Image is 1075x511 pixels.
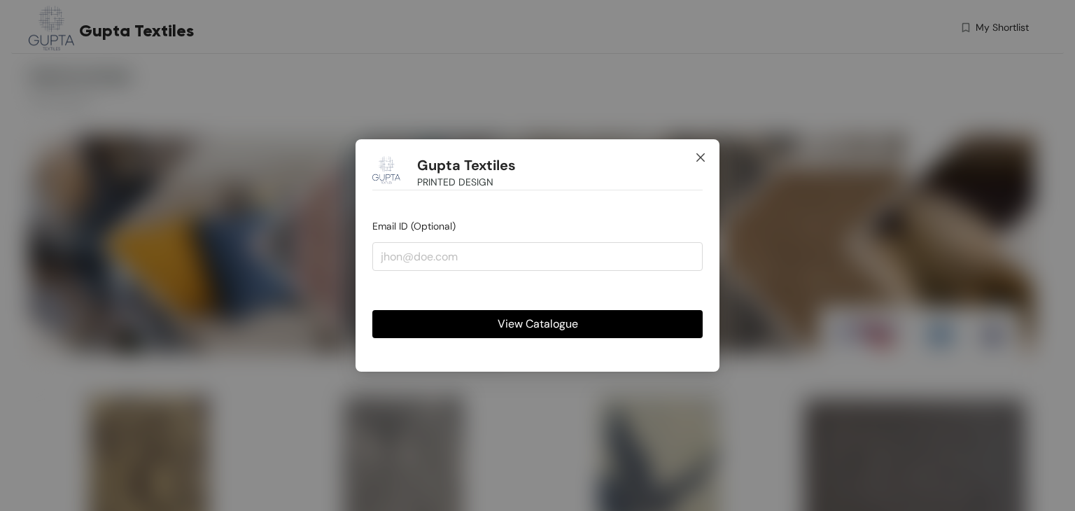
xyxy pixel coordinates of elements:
button: View Catalogue [372,310,703,338]
button: Close [682,139,719,177]
span: close [695,152,706,163]
span: View Catalogue [498,315,578,332]
span: PRINTED DESIGN [417,174,493,190]
input: jhon@doe.com [372,242,703,270]
h1: Gupta Textiles [417,157,516,174]
img: Buyer Portal [372,156,400,184]
span: Email ID (Optional) [372,220,456,232]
